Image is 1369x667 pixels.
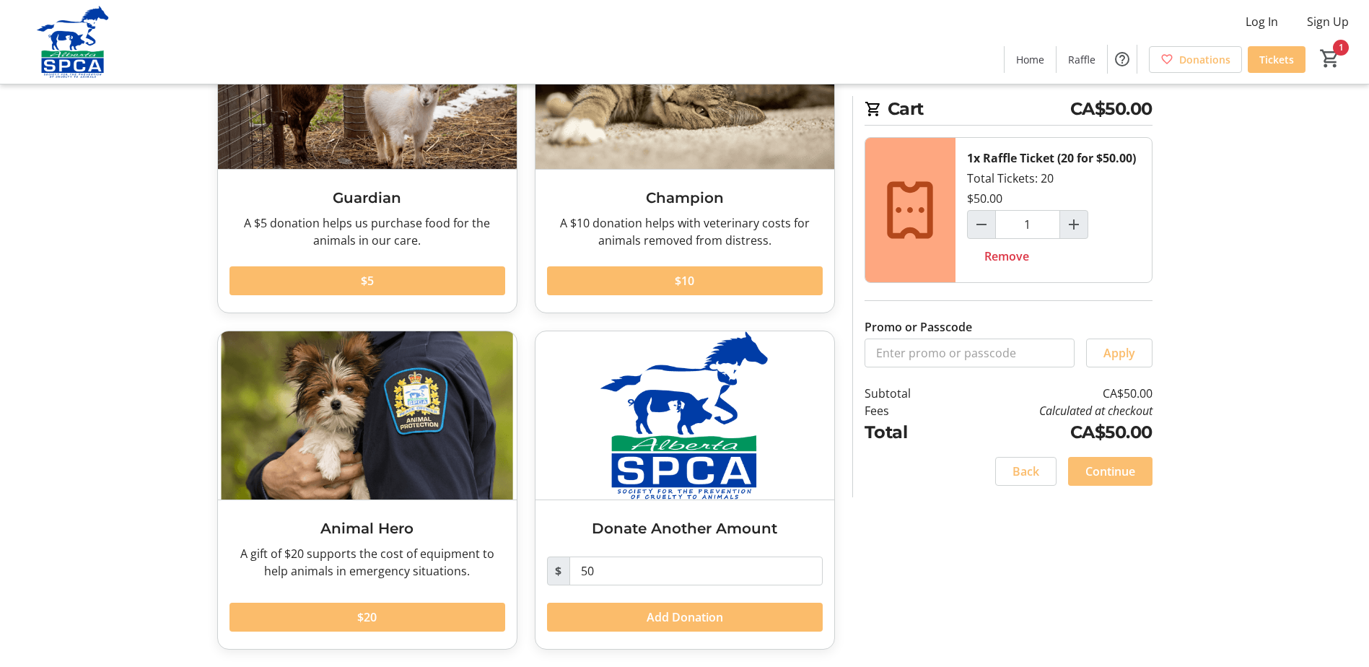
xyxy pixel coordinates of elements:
button: Help [1108,45,1137,74]
button: Cart [1317,45,1343,71]
input: Raffle Ticket (20 for $50.00) Quantity [995,210,1060,239]
a: Home [1005,46,1056,73]
button: Add Donation [547,603,823,632]
h3: Donate Another Amount [547,518,823,539]
h3: Champion [547,187,823,209]
button: Log In [1234,10,1290,33]
span: $5 [361,272,374,289]
button: Decrement by one [968,211,995,238]
span: $ [547,557,570,585]
span: CA$50.00 [1070,96,1153,122]
button: Continue [1068,457,1153,486]
h2: Cart [865,96,1153,126]
td: Total [865,419,948,445]
div: A $10 donation helps with veterinary costs for animals removed from distress. [547,214,823,249]
div: A gift of $20 supports the cost of equipment to help animals in emergency situations. [229,545,505,580]
button: Back [995,457,1057,486]
span: Home [1016,52,1044,67]
button: $5 [229,266,505,295]
span: Tickets [1259,52,1294,67]
td: Fees [865,402,948,419]
span: Back [1012,463,1039,480]
button: Increment by one [1060,211,1088,238]
span: Log In [1246,13,1278,30]
input: Enter promo or passcode [865,339,1075,367]
div: Total Tickets: 20 [955,138,1152,282]
span: Donations [1179,52,1230,67]
span: $20 [357,609,377,626]
input: Donation Amount [569,557,823,585]
span: Continue [1085,463,1135,480]
button: $10 [547,266,823,295]
img: Animal Hero [218,331,517,500]
td: CA$50.00 [948,385,1152,402]
img: Champion [535,1,834,169]
td: CA$50.00 [948,419,1152,445]
button: Remove [967,242,1046,271]
div: A $5 donation helps us purchase food for the animals in our care. [229,214,505,249]
span: $10 [675,272,694,289]
a: Raffle [1057,46,1107,73]
div: $50.00 [967,190,1002,207]
a: Donations [1149,46,1242,73]
td: Subtotal [865,385,948,402]
span: Remove [984,248,1029,265]
button: $20 [229,603,505,632]
span: Add Donation [647,609,723,626]
a: Tickets [1248,46,1305,73]
div: 1x Raffle Ticket (20 for $50.00) [967,149,1136,167]
button: Sign Up [1295,10,1360,33]
h3: Guardian [229,187,505,209]
label: Promo or Passcode [865,318,972,336]
span: Sign Up [1307,13,1349,30]
img: Alberta SPCA's Logo [9,6,137,78]
button: Apply [1086,339,1153,367]
td: Calculated at checkout [948,402,1152,419]
span: Raffle [1068,52,1095,67]
img: Donate Another Amount [535,331,834,500]
span: Apply [1103,344,1135,362]
h3: Animal Hero [229,518,505,539]
img: Guardian [218,1,517,169]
